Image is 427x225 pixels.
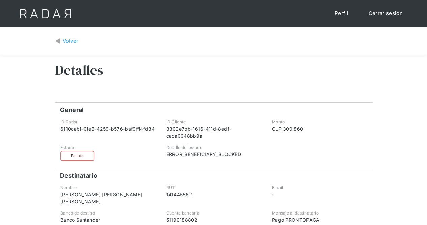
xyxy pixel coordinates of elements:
div: Nombre [60,185,155,191]
div: Mensaje al destinatario [272,210,367,216]
a: Volver [55,37,79,45]
a: Cerrar sesión [362,7,409,20]
div: Pago PRONTOPAGA [272,216,367,223]
div: Banco de destino [60,210,155,216]
div: 14144556-1 [166,191,261,198]
div: Fallido [60,151,94,161]
div: Monto [272,119,367,125]
div: 51190188802 [166,216,261,223]
a: Perfil [328,7,355,20]
div: ID Radar [60,119,155,125]
h4: Destinatario [60,172,98,180]
div: CLP 300.860 [272,125,367,132]
div: 8302e7bb-1616-411d-8ed1-caca0948bb9a [166,125,261,139]
div: [PERSON_NAME] [PERSON_NAME] [PERSON_NAME] [60,191,155,205]
div: Volver [63,37,79,45]
div: Estado [60,144,155,151]
div: Detalle del estado [166,144,261,151]
h3: Detalles [55,62,103,78]
div: 6110cabf-0fe8-4259-b576-baf9fff4fd34 [60,125,155,132]
h4: General [60,106,84,114]
div: Cuenta bancaria [166,210,261,216]
div: Email [272,185,367,191]
div: ERROR_BENEFICIARY_BLOCKED [166,151,261,158]
div: ID Cliente [166,119,261,125]
div: Banco Santander [60,216,155,223]
div: - [272,191,367,198]
div: RUT [166,185,261,191]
